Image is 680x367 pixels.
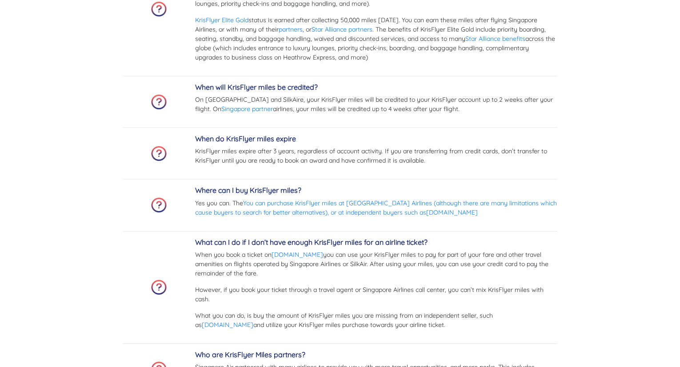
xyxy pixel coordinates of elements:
a: [DOMAIN_NAME] [202,321,253,329]
h5: Where can I buy KrisFlyer miles? [195,186,557,195]
a: Star Alliance partners [312,25,372,33]
a: [DOMAIN_NAME] [426,208,478,216]
a: [DOMAIN_NAME] [272,251,323,259]
h5: What can I do if I don’t have enough KrisFlyer miles for an airline ticket? [195,238,557,247]
img: faq-icon.png [151,95,167,110]
img: faq-icon.png [151,2,167,17]
a: Singapore partner [221,105,273,113]
a: partners [279,25,303,33]
p: Yes you can. The [195,199,557,217]
p: KrisFlyer miles expire after 3 years, regardless of account activity. If you are transferring fro... [195,147,557,165]
img: faq-icon.png [151,198,167,213]
h5: When will KrisFlyer miles be credited? [195,83,557,92]
p: What you can do, is buy the amount of KrisFlyer miles you are missing from an independent seller,... [195,311,557,330]
h5: When do KrisFlyer miles expire [195,135,557,143]
img: faq-icon.png [151,280,167,295]
p: On [GEOGRAPHIC_DATA] and SilkAire, your KrisFlyer miles will be credited to your KrisFlyer accoun... [195,95,557,114]
a: You can purchase KrisFlyer miles at [GEOGRAPHIC_DATA] Airlines (although there are many limitatio... [195,199,557,216]
img: faq-icon.png [151,146,167,161]
a: KrisFlyer Elite Gold [195,16,248,24]
p: However, if you book your ticket through a travel agent or Singapore Airlines call center, you ca... [195,285,557,304]
p: status is earned after collecting 50,000 miles [DATE]. You can earn these miles after flying Sing... [195,16,557,62]
a: Star Alliance benefits [465,35,525,43]
p: When you book a ticket on you can use your KrisFlyer miles to pay for part of your fare and other... [195,250,557,278]
h5: Who are KrisFlyer Miles partners? [195,351,557,359]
